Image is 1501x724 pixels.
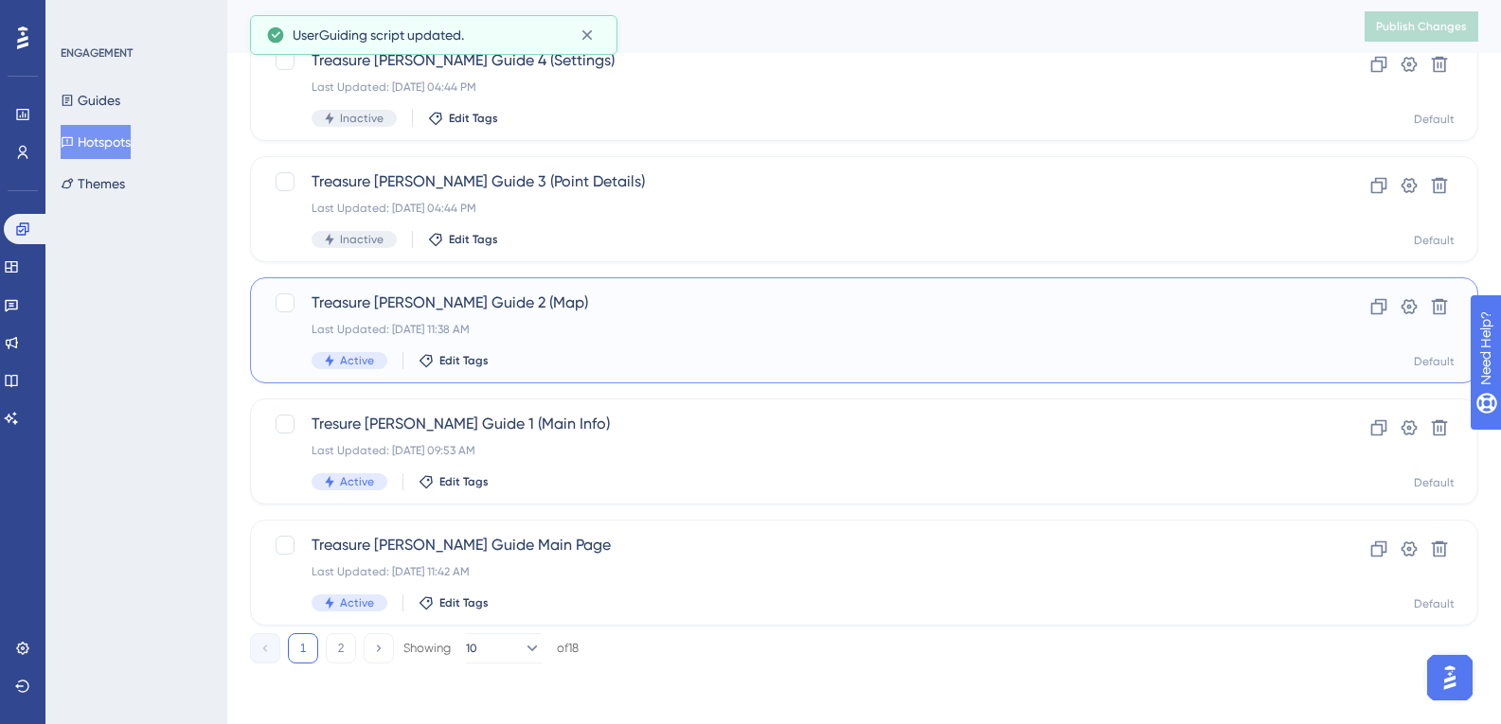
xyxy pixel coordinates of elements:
[61,167,125,201] button: Themes
[449,111,498,126] span: Edit Tags
[439,353,489,368] span: Edit Tags
[312,201,1265,216] div: Last Updated: [DATE] 04:44 PM
[45,5,118,27] span: Need Help?
[466,641,477,656] span: 10
[340,232,384,247] span: Inactive
[439,595,489,610] span: Edit Tags
[312,79,1265,95] div: Last Updated: [DATE] 04:44 PM
[1365,11,1478,42] button: Publish Changes
[61,83,120,117] button: Guides
[340,111,384,126] span: Inactive
[1376,19,1467,34] span: Publish Changes
[340,474,374,489] span: Active
[419,595,489,610] button: Edit Tags
[466,633,542,663] button: 10
[61,45,133,61] div: ENGAGEMENT
[340,595,374,610] span: Active
[403,640,451,657] div: Showing
[1414,233,1455,248] div: Default
[419,474,489,489] button: Edit Tags
[419,353,489,368] button: Edit Tags
[312,564,1265,579] div: Last Updated: [DATE] 11:42 AM
[250,13,1317,40] div: Hotspots
[326,633,356,663] button: 2
[439,474,489,489] span: Edit Tags
[288,633,318,663] button: 1
[340,353,374,368] span: Active
[312,49,1265,72] span: Treasure [PERSON_NAME] Guide 4 (Settings)
[61,125,131,159] button: Hotspots
[428,232,498,247] button: Edit Tags
[1421,649,1478,706] iframe: UserGuiding AI Assistant Launcher
[293,24,464,46] span: UserGuiding script updated.
[312,291,1265,314] span: Treasure [PERSON_NAME] Guide 2 (Map)
[1414,596,1455,611] div: Default
[312,443,1265,458] div: Last Updated: [DATE] 09:53 AM
[312,413,1265,435] span: Tresure [PERSON_NAME] Guide 1 (Main Info)
[1414,354,1455,369] div: Default
[428,111,498,126] button: Edit Tags
[312,170,1265,193] span: Treasure [PERSON_NAME] Guide 3 (Point Details)
[1414,112,1455,127] div: Default
[449,232,498,247] span: Edit Tags
[1414,475,1455,490] div: Default
[312,534,1265,556] span: Treasure [PERSON_NAME] Guide Main Page
[312,322,1265,337] div: Last Updated: [DATE] 11:38 AM
[557,640,579,657] div: of 18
